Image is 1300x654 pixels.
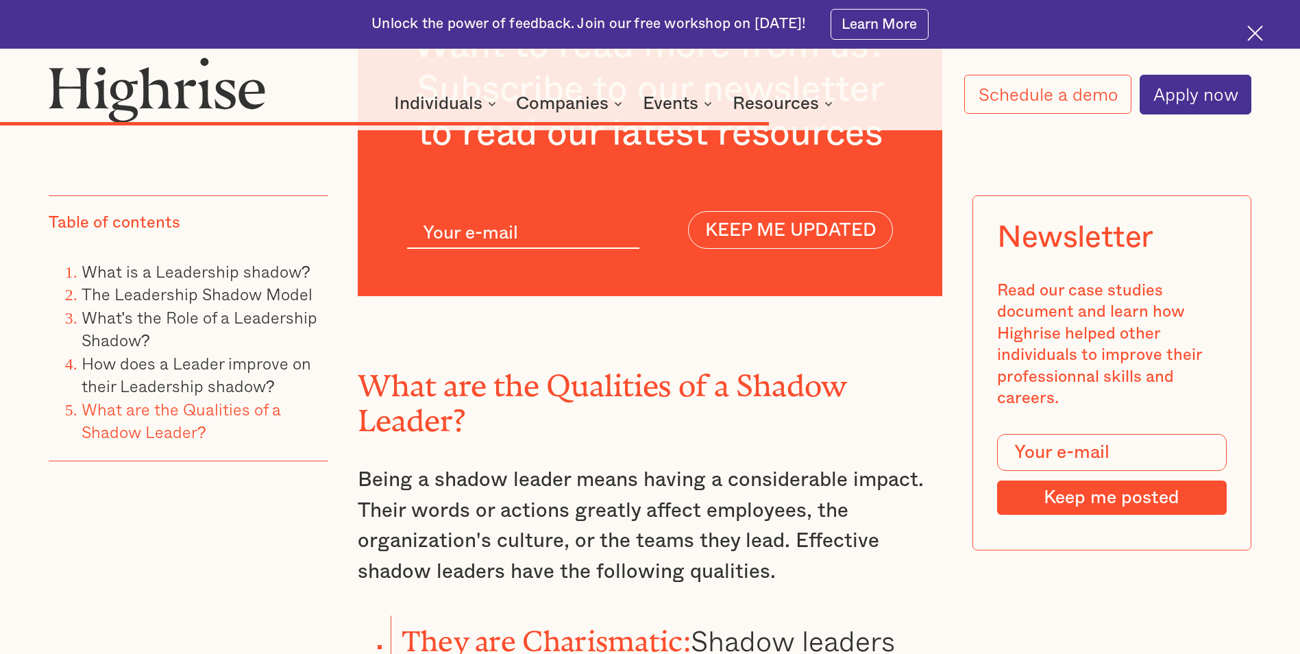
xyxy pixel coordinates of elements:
[733,95,837,112] div: Resources
[49,57,266,123] img: Highrise logo
[407,211,894,249] form: current-ascender-article-subscribe-form
[643,95,698,112] div: Events
[407,223,639,249] input: Your e-mail
[643,95,716,112] div: Events
[1140,75,1251,114] a: Apply now
[831,9,929,40] a: Learn More
[733,95,819,112] div: Resources
[371,14,806,34] div: Unlock the power of feedback. Join our free workshop on [DATE]!
[964,75,1131,114] a: Schedule a demo
[997,280,1226,409] div: Read our case studies document and learn how Highrise helped other individuals to improve their p...
[358,361,942,431] h2: What are the Qualities of a Shadow Leader?
[82,350,311,398] a: How does a Leader improve on their Leadership shadow?
[82,258,310,283] a: What is a Leadership shadow?
[997,434,1226,470] input: Your e-mail
[82,281,312,306] a: The Leadership Shadow Model
[688,211,893,249] input: KEEP ME UPDATED
[394,95,482,112] div: Individuals
[49,212,180,234] div: Table of contents
[516,95,626,112] div: Companies
[997,434,1226,515] form: Modal Form
[997,220,1153,256] div: Newsletter
[1247,25,1263,41] img: Cross icon
[82,304,318,352] a: What's the Role of a Leadership Shadow?
[358,465,942,587] p: Being a shadow leader means having a considerable impact. Their words or actions greatly affect e...
[394,95,500,112] div: Individuals
[516,95,609,112] div: Companies
[402,625,691,643] strong: They are Charismatic:
[82,396,281,445] a: What are the Qualities of a Shadow Leader?
[997,481,1226,515] input: Keep me posted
